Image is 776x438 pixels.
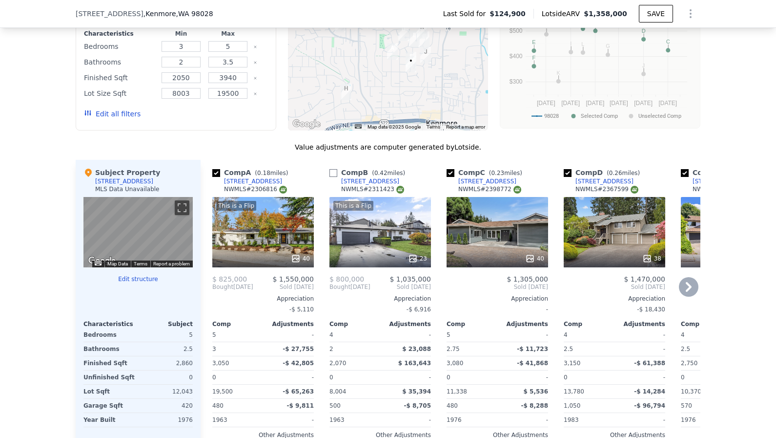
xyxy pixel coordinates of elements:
[614,320,665,328] div: Adjustments
[499,328,548,342] div: -
[407,306,431,313] span: -$ 6,916
[447,295,548,303] div: Appreciation
[564,283,665,291] span: Sold [DATE]
[140,371,193,384] div: 0
[510,53,523,60] text: $400
[447,283,548,291] span: Sold [DATE]
[329,360,346,367] span: 2,070
[447,342,495,356] div: 2.75
[564,413,613,427] div: 1983
[447,413,495,427] div: 1976
[447,168,526,177] div: Comp C
[212,342,261,356] div: 3
[532,39,535,45] text: E
[603,170,644,176] span: ( miles)
[382,328,431,342] div: -
[289,306,314,313] span: -$ 5,110
[265,371,314,384] div: -
[212,283,253,291] div: [DATE]
[447,331,450,338] span: 5
[564,320,614,328] div: Comp
[447,177,516,185] a: [STREET_ADDRESS]
[693,177,751,185] div: [STREET_ADDRESS]
[609,170,622,176] span: 0.26
[564,168,644,177] div: Comp D
[639,5,673,22] button: SAVE
[83,399,136,413] div: Garage Sqft
[624,275,665,283] span: $ 1,470,000
[606,43,610,49] text: G
[355,124,362,129] button: Keyboard shortcuts
[575,185,638,194] div: NWMLS # 2367599
[507,275,548,283] span: $ 1,305,000
[140,342,193,356] div: 2.5
[140,328,193,342] div: 5
[341,185,404,194] div: NWMLS # 2311423
[458,177,516,185] div: [STREET_ADDRESS]
[265,328,314,342] div: -
[83,342,136,356] div: Bathrooms
[329,320,380,328] div: Comp
[160,30,203,38] div: Min
[279,186,287,194] img: NWMLS Logo
[329,331,333,338] span: 4
[329,295,431,303] div: Appreciation
[408,254,427,263] div: 23
[570,41,572,46] text: I
[447,303,548,316] div: -
[134,261,147,266] a: Terms
[84,40,156,53] div: Bedrooms
[506,4,694,126] svg: A chart.
[253,283,314,291] span: Sold [DATE]
[329,374,333,381] span: 0
[84,87,156,100] div: Lot Size Sqft
[681,342,730,356] div: 2.5
[497,320,548,328] div: Adjustments
[83,371,136,384] div: Unfinished Sqft
[427,124,440,130] a: Terms
[251,170,292,176] span: ( miles)
[368,170,409,176] span: ( miles)
[564,402,580,409] span: 1,050
[84,55,156,69] div: Bathrooms
[513,186,521,194] img: NWMLS Logo
[616,371,665,384] div: -
[83,385,136,398] div: Lot Sqft
[525,254,544,263] div: 40
[681,320,732,328] div: Comp
[212,295,314,303] div: Appreciation
[95,261,102,265] button: Keyboard shortcuts
[83,413,136,427] div: Year Built
[387,43,398,60] div: 18760 63rd Ave NE
[212,168,292,177] div: Comp A
[586,100,604,107] text: [DATE]
[556,70,560,76] text: K
[631,186,638,194] img: NWMLS Logo
[499,371,548,384] div: -
[370,283,431,291] span: Sold [DATE]
[341,177,399,185] div: [STREET_ADDRESS]
[253,92,257,96] button: Clear
[517,346,548,352] span: -$ 11,723
[107,261,128,267] button: Map Data
[265,413,314,427] div: -
[368,124,421,130] span: Map data ©2025 Google
[524,388,548,395] span: $ 5,536
[419,31,429,48] div: 19206 65th Pl NE
[447,374,450,381] span: 0
[283,360,314,367] span: -$ 42,805
[287,402,314,409] span: -$ 9,811
[84,71,156,85] div: Finished Sqft
[616,328,665,342] div: -
[681,374,685,381] span: 0
[84,30,156,38] div: Characteristics
[693,185,756,194] div: NWMLS # 2262906
[263,320,314,328] div: Adjustments
[510,27,523,34] text: $500
[212,360,229,367] span: 3,050
[681,168,760,177] div: Comp E
[402,388,431,395] span: $ 35,394
[140,385,193,398] div: 12,043
[257,170,270,176] span: 0.18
